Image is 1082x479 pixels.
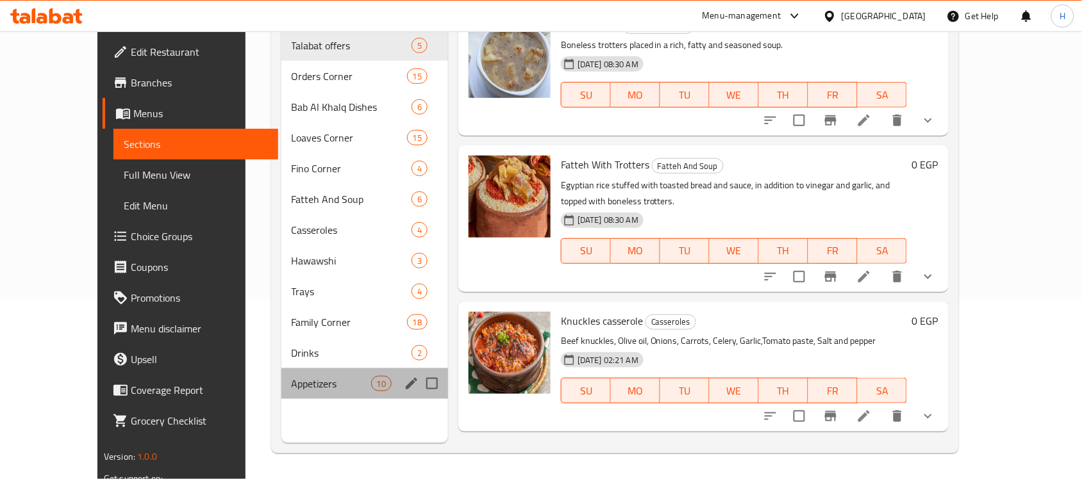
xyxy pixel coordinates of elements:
span: FR [813,241,853,260]
span: Upsell [131,352,268,367]
p: Beef knuckles, Olive oil, Onions, Carrots, Celery, Garlic,Tomato paste, Salt and pepper [561,333,907,349]
nav: Menu sections [281,25,448,404]
span: Edit Restaurant [131,44,268,60]
div: Orders Corner15 [281,61,448,92]
span: Grocery Checklist [131,413,268,428]
span: FR [813,86,853,104]
div: Menu-management [703,8,781,24]
span: Fino Corner [292,161,412,176]
img: Knuckles casserole [469,312,551,394]
button: SU [561,378,611,403]
span: SA [863,86,902,104]
span: 18 [408,316,427,329]
button: delete [882,401,913,432]
div: items [412,345,428,361]
svg: Show Choices [920,409,936,424]
div: Loaves Corner15 [281,122,448,153]
button: show more [913,401,944,432]
button: show more [913,105,944,136]
span: Coverage Report [131,382,268,398]
span: [DATE] 08:30 AM [572,58,644,70]
img: Trotters Soup [469,16,551,98]
span: 15 [408,132,427,144]
a: Edit menu item [856,269,872,284]
div: items [412,222,428,238]
span: Family Corner [292,314,407,330]
span: Fatteh With Trotters [561,155,649,174]
span: FR [813,382,853,400]
span: Trays [292,284,412,299]
a: Edit Menu [113,190,278,221]
div: Talabat offers [292,38,412,53]
span: Bab Al Khalq Dishes [292,99,412,115]
h6: 0 EGP [912,156,938,174]
button: TH [759,238,808,264]
a: Menu disclaimer [103,313,278,344]
button: WE [710,82,759,108]
div: Orders Corner [292,69,407,84]
span: Branches [131,75,268,90]
span: MO [616,241,655,260]
button: Branch-specific-item [815,401,846,432]
button: FR [808,378,858,403]
button: TU [660,82,710,108]
span: Select to update [786,263,813,290]
span: 6 [412,193,427,206]
span: 4 [412,224,427,236]
p: Egyptian rice stuffed with toasted bread and sauce, in addition to vinegar and garlic, and topped... [561,177,907,209]
span: 5 [412,40,427,52]
div: items [407,69,428,84]
span: WE [715,382,754,400]
button: Branch-specific-item [815,105,846,136]
div: Loaves Corner [292,130,407,145]
button: edit [402,374,421,393]
button: show more [913,261,944,292]
span: [DATE] 02:21 AM [572,354,644,366]
a: Coverage Report [103,375,278,405]
span: Sections [124,136,268,152]
a: Menus [103,98,278,129]
span: Drinks [292,345,412,361]
span: Hawawshi [292,253,412,268]
span: Edit Menu [124,198,268,213]
div: Talabat offers5 [281,30,448,61]
span: Knuckles casserole [561,311,643,330]
span: Fatteh And Soup [653,159,723,174]
button: SA [858,238,907,264]
div: Bab Al Khalq Dishes6 [281,92,448,122]
a: Full Menu View [113,159,278,190]
span: TU [665,86,704,104]
span: WE [715,86,754,104]
img: Fatteh With Trotters [469,156,551,238]
span: Appetizers [292,376,371,391]
button: WE [710,238,759,264]
svg: Show Choices [920,269,936,284]
span: 1.0.0 [137,448,157,465]
div: Hawawshi3 [281,245,448,276]
span: SA [863,241,902,260]
span: H [1060,9,1065,23]
button: WE [710,378,759,403]
div: Casseroles [645,314,696,330]
button: delete [882,105,913,136]
span: TH [764,86,803,104]
h6: 0 EGP [912,312,938,330]
span: Version: [104,448,135,465]
a: Grocery Checklist [103,405,278,436]
button: sort-choices [755,401,786,432]
span: SA [863,382,902,400]
a: Branches [103,67,278,98]
span: Choice Groups [131,229,268,244]
button: TU [660,378,710,403]
span: TH [764,382,803,400]
span: SU [567,241,606,260]
div: Fatteh And Soup [652,158,724,174]
span: 10 [372,378,391,390]
button: MO [611,378,660,403]
span: 6 [412,101,427,113]
button: TU [660,238,710,264]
